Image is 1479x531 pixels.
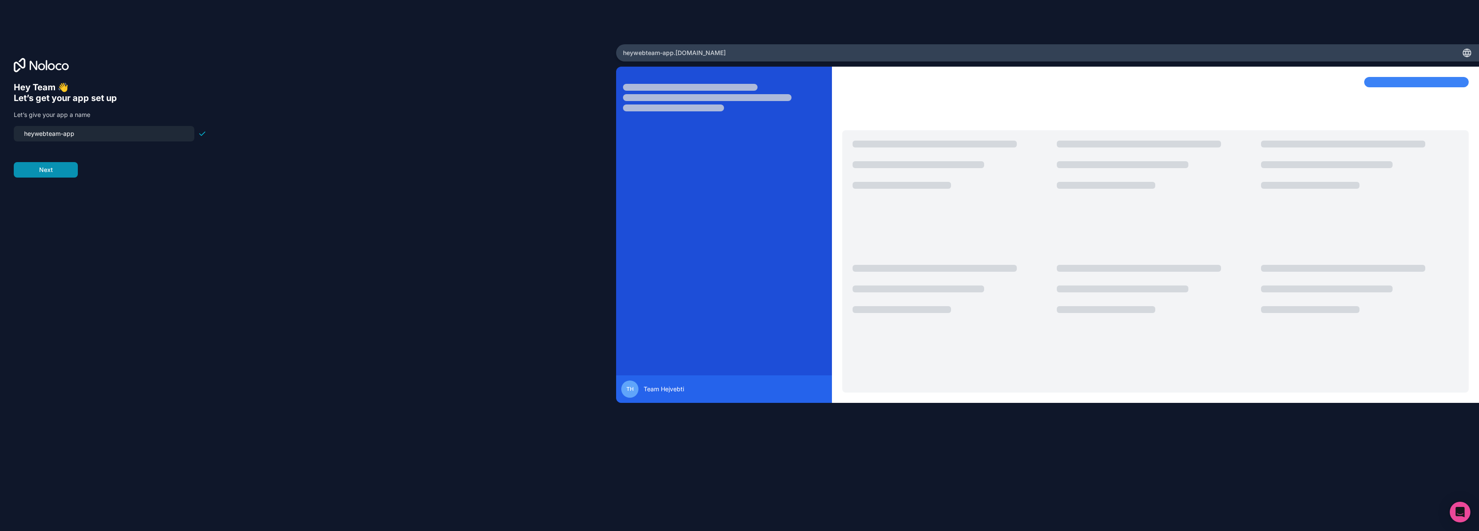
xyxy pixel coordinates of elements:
input: my-team [19,128,189,140]
p: Let’s give your app a name [14,110,206,119]
button: Next [14,162,78,178]
span: Team Hejvebti [644,385,684,393]
h6: Let’s get your app set up [14,93,206,104]
span: TH [626,386,634,393]
div: Open Intercom Messenger [1450,502,1470,522]
span: heywebteam-app .[DOMAIN_NAME] [623,49,726,57]
h6: Hey Team 👋 [14,82,206,93]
